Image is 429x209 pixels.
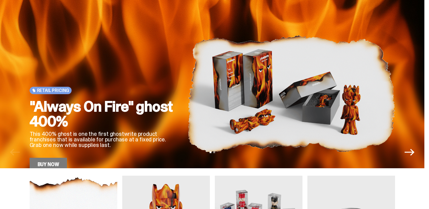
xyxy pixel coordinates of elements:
[30,158,67,171] a: Buy Now
[405,147,414,157] button: Next
[210,151,211,153] button: View slide 1
[30,131,178,148] p: This 400% ghost is one the first ghostwrite product franchises that is available for purchase at ...
[188,16,395,171] img: "Always On Fire" ghost 400%
[213,151,215,153] button: View slide 2
[30,99,178,129] h2: "Always On Fire" ghost 400%
[37,88,69,93] span: Retail Pricing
